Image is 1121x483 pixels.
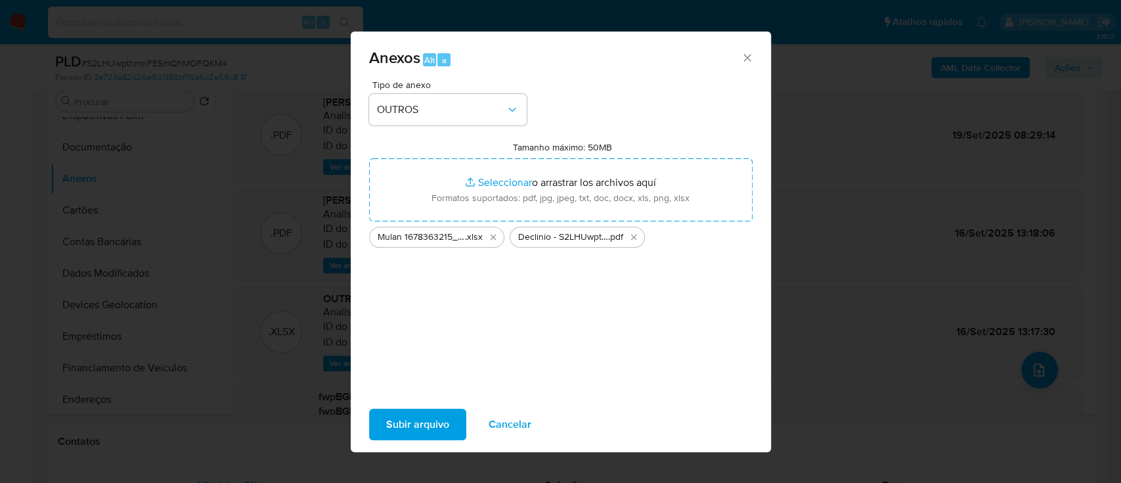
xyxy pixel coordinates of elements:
[372,80,530,89] span: Tipo de anexo
[369,94,527,126] button: OUTROS
[626,229,642,245] button: Eliminar Declinio - S2LHUwpthmnFESmQhMOFQKM4 - CPF 06568113239 - PAOLO ALDAIR MARIN GONZALES.pdf
[513,141,612,153] label: Tamanho máximo: 50MB
[465,231,483,244] span: .xlsx
[518,231,608,244] span: Declinio - S2LHUwpthmnFESmQhMOFQKM4 - CPF 06568113239 - [PERSON_NAME]
[489,410,531,439] span: Cancelar
[369,409,466,440] button: Subir arquivo
[369,221,753,248] ul: Archivos seleccionados
[378,231,465,244] span: Mulan 1678363215_2025_09_24_17_49_05
[608,231,623,244] span: .pdf
[386,410,449,439] span: Subir arquivo
[369,46,420,69] span: Anexos
[442,54,447,66] span: a
[472,409,548,440] button: Cancelar
[377,103,506,116] span: OUTROS
[741,51,753,63] button: Cerrar
[424,54,435,66] span: Alt
[485,229,501,245] button: Eliminar Mulan 1678363215_2025_09_24_17_49_05.xlsx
